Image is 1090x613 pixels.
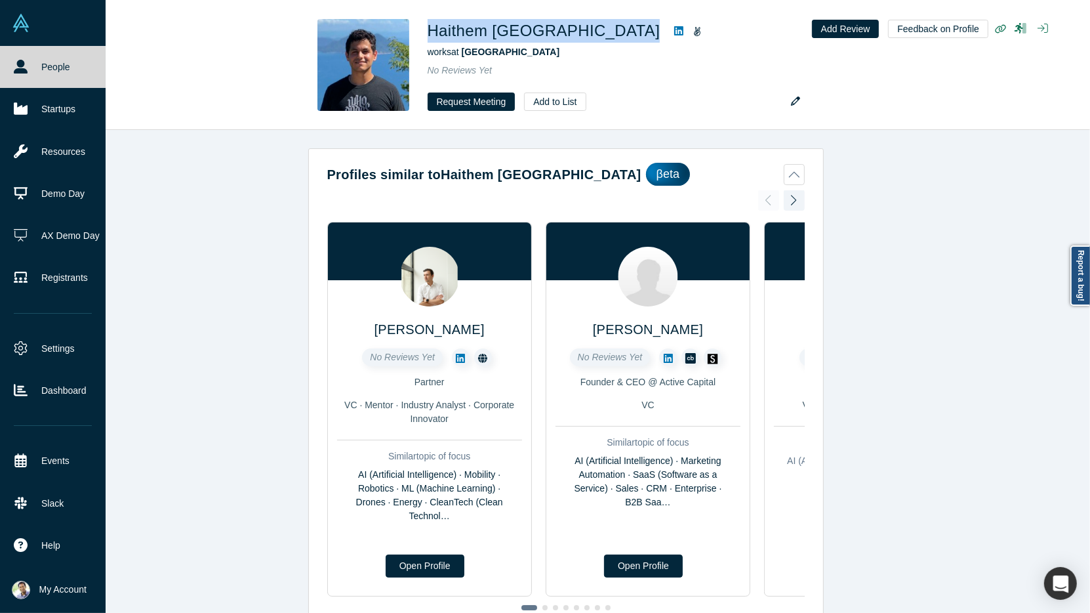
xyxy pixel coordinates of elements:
span: My Account [39,583,87,597]
a: Open Profile [386,555,464,578]
div: AI (Artificial Intelligence) · Marketing Automation · SaaS (Software as a Service) · Sales · CRM ... [555,454,740,509]
div: VC [555,398,740,412]
button: Add Review [812,20,879,38]
div: Similar topic of focus [555,436,740,450]
a: [GEOGRAPHIC_DATA] [462,47,560,57]
img: Ravi Belani's Account [12,581,30,599]
button: My Account [12,581,87,599]
h1: Haithem [GEOGRAPHIC_DATA] [428,19,660,43]
span: No Reviews Yet [370,352,435,362]
img: Danila Shaposhnikov's Profile Image [399,247,459,306]
span: Help [41,539,60,553]
div: βeta [646,163,690,186]
div: Similar topic of focus [774,436,959,450]
img: Haithem Turki's Profile Image [317,19,409,111]
button: Feedback on Profile [888,20,988,38]
span: No Reviews Yet [578,352,643,362]
button: Request Meeting [428,93,515,111]
img: Pat Matthews's Profile Image [618,247,677,306]
div: VC · Mentor · Strategic Investor [774,398,959,412]
span: works at [428,47,560,57]
div: AI (Artificial Intelligence) · Mobility · Robotics · ML (Machine Learning) · Drones · Energy · Cl... [337,468,522,523]
div: Similar topic of focus [337,450,522,463]
img: Alchemist Vault Logo [12,14,30,32]
div: VC · Mentor · Industry Analyst · Corporate Innovator [337,398,522,426]
span: No Reviews Yet [428,65,493,75]
a: Open Profile [604,555,683,578]
span: AI (Artificial Intelligence) · ML (Machine Learning) [787,455,946,480]
a: [PERSON_NAME] [593,322,703,337]
span: Partner [414,377,445,387]
span: Founder & CEO @ Active Capital [580,377,716,387]
h2: Profiles similar to Haithem [GEOGRAPHIC_DATA] [327,165,641,184]
a: Report a bug! [1070,245,1090,306]
button: Profiles similar toHaithem [GEOGRAPHIC_DATA]βeta [327,163,805,186]
a: [PERSON_NAME] [374,322,484,337]
button: Add to List [524,93,586,111]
